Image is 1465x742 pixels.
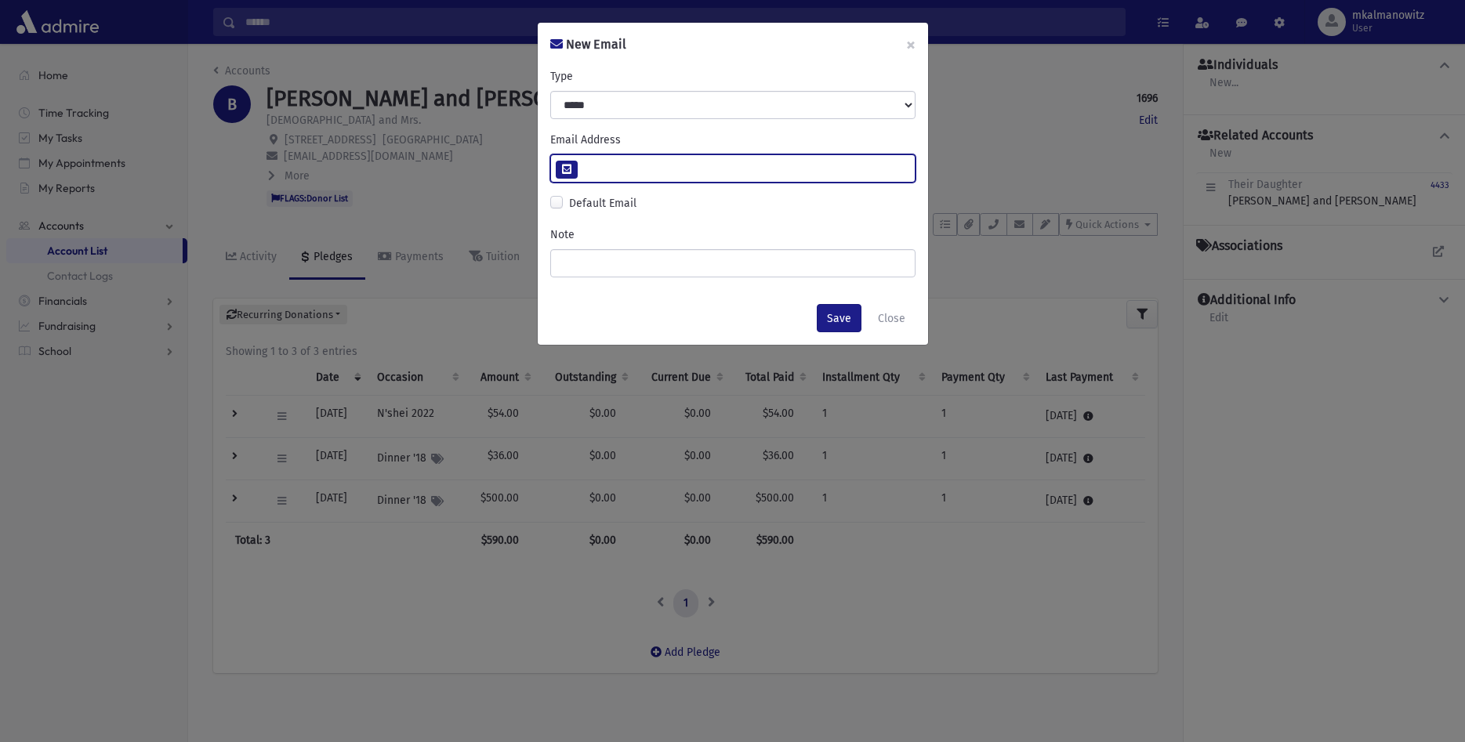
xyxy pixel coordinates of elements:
[817,304,861,332] button: Save
[550,35,626,54] h6: New Email
[569,195,636,214] label: Default Email
[550,132,621,148] label: Email Address
[550,68,573,85] label: Type
[894,23,928,67] button: ×
[550,226,575,243] label: Note
[868,304,916,332] button: Close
